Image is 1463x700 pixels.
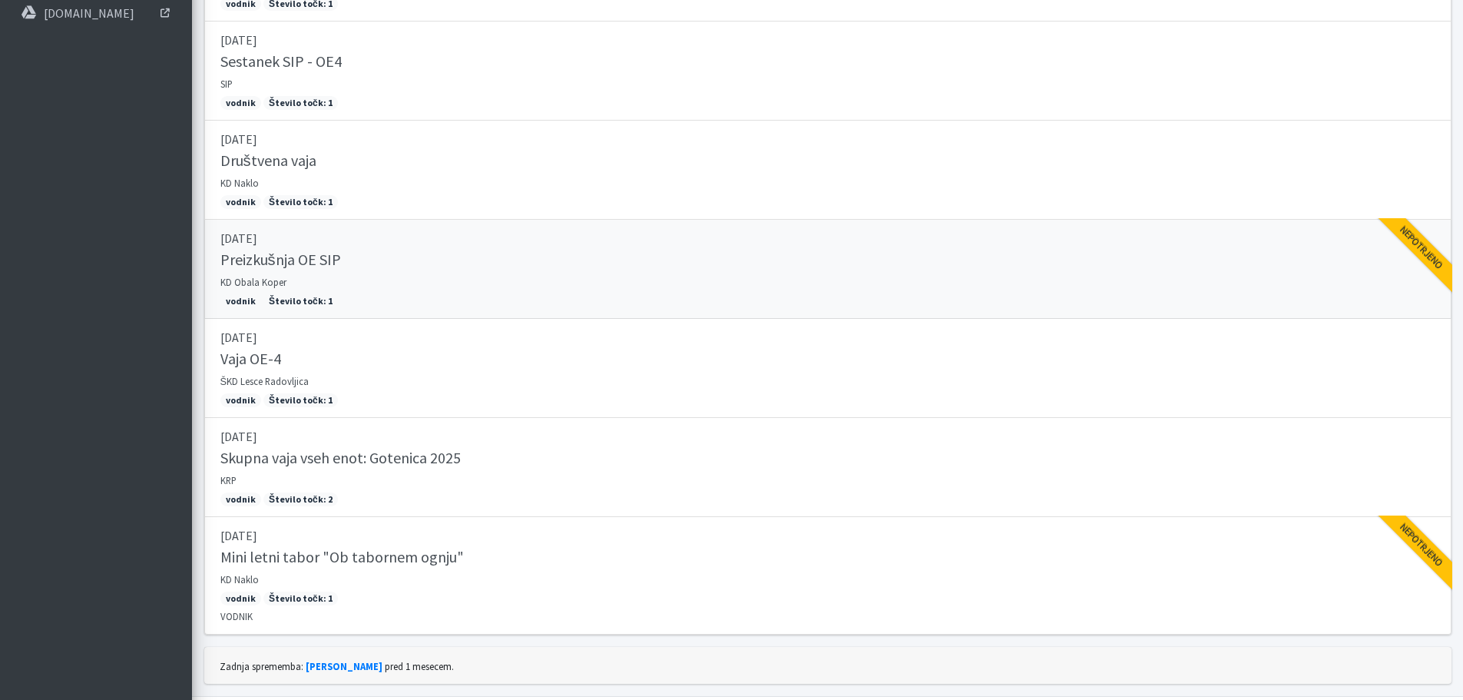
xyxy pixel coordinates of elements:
span: Število točk: 1 [263,195,338,209]
a: [DATE] Vaja OE-4 ŠKD Lesce Radovljica vodnik Število točk: 1 [204,319,1451,418]
span: Število točk: 2 [263,493,338,506]
p: [DATE] [220,427,1435,446]
h5: Vaja OE-4 [220,350,281,368]
small: KD Naklo [220,573,259,586]
p: [DATE] [220,31,1435,49]
span: vodnik [220,195,261,209]
a: [PERSON_NAME] [306,660,382,672]
span: Število točk: 1 [263,592,338,605]
span: Število točk: 1 [263,393,338,407]
h5: Sestanek SIP - OE4 [220,52,342,71]
p: [DOMAIN_NAME] [44,5,134,21]
h5: Mini letni tabor "Ob tabornem ognju" [220,548,464,566]
p: [DATE] [220,526,1435,545]
small: KD Naklo [220,177,259,189]
a: [DATE] Sestanek SIP - OE4 SIP vodnik Število točk: 1 [204,22,1451,121]
span: Število točk: 1 [263,96,338,110]
span: vodnik [220,592,261,605]
span: vodnik [220,294,261,308]
p: [DATE] [220,328,1435,347]
a: [DATE] Preizkušnja OE SIP KD Obala Koper vodnik Število točk: 1 Nepotrjeno [204,220,1451,319]
h5: Skupna vaja vseh enot: Gotenica 2025 [220,449,461,467]
a: [DATE] Skupna vaja vseh enot: Gotenica 2025 KRP vodnik Število točk: 2 [204,418,1451,517]
span: Število točk: 1 [263,294,338,308]
h5: Društvena vaja [220,151,316,170]
p: [DATE] [220,229,1435,247]
small: KRP [220,474,237,486]
span: vodnik [220,493,261,506]
h5: Preizkušnja OE SIP [220,250,341,269]
a: [DATE] Društvena vaja KD Naklo vodnik Število točk: 1 [204,121,1451,220]
small: SIP [220,78,233,90]
small: Zadnja sprememba: pred 1 mesecem. [220,660,454,672]
span: vodnik [220,96,261,110]
a: [DATE] Mini letni tabor "Ob tabornem ognju" KD Naklo vodnik Število točk: 1 VODNIK Nepotrjeno [204,517,1451,635]
small: VODNIK [220,610,253,622]
p: [DATE] [220,130,1435,148]
span: vodnik [220,393,261,407]
small: KD Obala Koper [220,276,286,288]
small: ŠKD Lesce Radovljica [220,375,309,387]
